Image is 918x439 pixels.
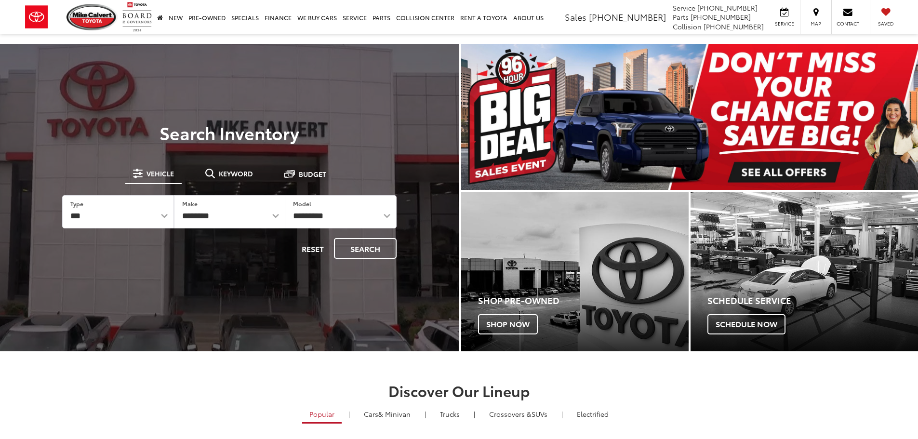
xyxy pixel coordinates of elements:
[673,22,702,31] span: Collision
[461,192,689,351] div: Toyota
[673,12,689,22] span: Parts
[478,314,538,334] span: Shop Now
[461,192,689,351] a: Shop Pre-Owned Shop Now
[837,20,859,27] span: Contact
[146,170,174,177] span: Vehicle
[182,200,198,208] label: Make
[805,20,826,27] span: Map
[559,409,565,419] li: |
[293,200,311,208] label: Model
[40,123,419,142] h3: Search Inventory
[482,406,555,422] a: SUVs
[293,238,332,259] button: Reset
[707,296,918,306] h4: Schedule Service
[299,171,326,177] span: Budget
[570,406,616,422] a: Electrified
[67,4,118,30] img: Mike Calvert Toyota
[422,409,428,419] li: |
[704,22,764,31] span: [PHONE_NUMBER]
[691,192,918,351] div: Toyota
[489,409,532,419] span: Crossovers &
[357,406,418,422] a: Cars
[697,3,758,13] span: [PHONE_NUMBER]
[433,406,467,422] a: Trucks
[302,406,342,424] a: Popular
[334,238,397,259] button: Search
[378,409,411,419] span: & Minivan
[589,11,666,23] span: [PHONE_NUMBER]
[691,12,751,22] span: [PHONE_NUMBER]
[70,200,83,208] label: Type
[673,3,695,13] span: Service
[565,11,586,23] span: Sales
[478,296,689,306] h4: Shop Pre-Owned
[219,170,253,177] span: Keyword
[875,20,896,27] span: Saved
[707,314,785,334] span: Schedule Now
[471,409,478,419] li: |
[120,383,799,399] h2: Discover Our Lineup
[773,20,795,27] span: Service
[691,192,918,351] a: Schedule Service Schedule Now
[346,409,352,419] li: |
